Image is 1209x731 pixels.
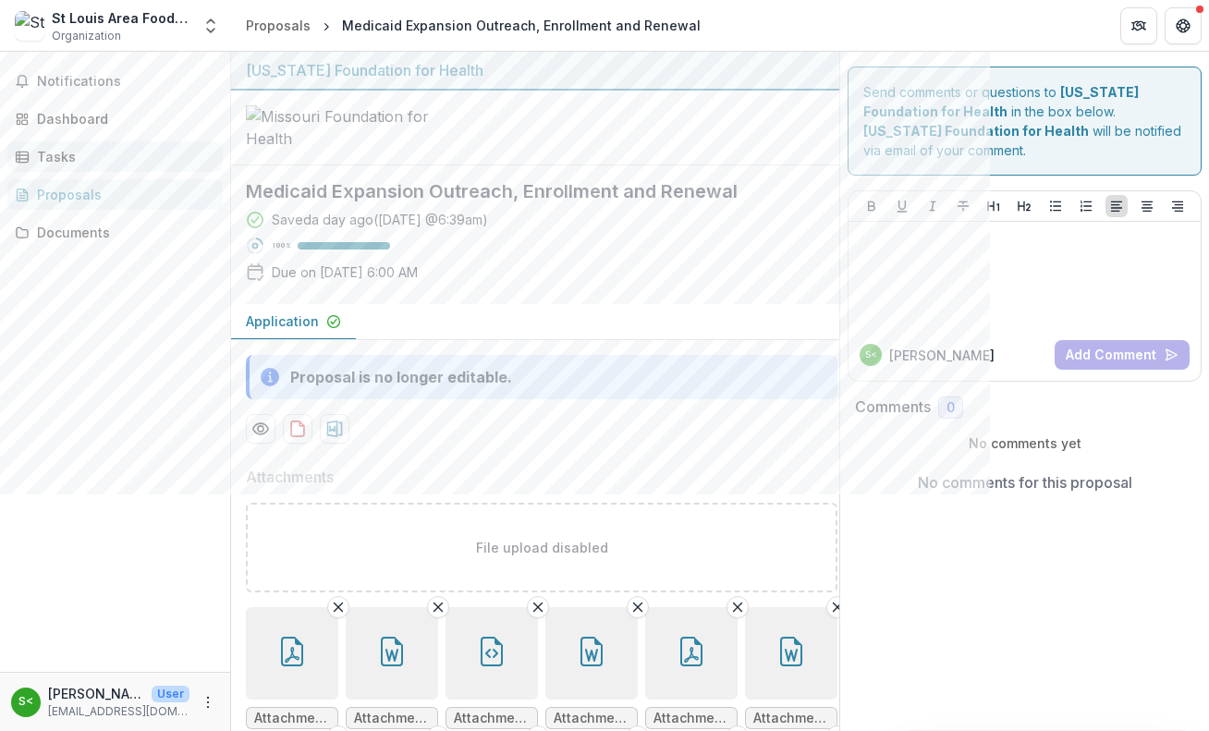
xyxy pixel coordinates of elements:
[1166,195,1189,217] button: Align Right
[342,16,701,35] div: Medicaid Expansion Outreach, Enrollment and Renewal
[745,607,837,729] div: Remove FileAttachments/R489450/variance.docx
[246,607,338,729] div: Remove FileAttachments/6596/MFH-COI-Disclosure-Grant-SLAFB.pdf
[952,195,974,217] button: Strike
[272,210,488,229] div: Saved a day ago ( [DATE] @ 6:39am )
[1136,195,1158,217] button: Align Center
[545,607,638,729] div: Remove FileAttachments/R489449/Grant Variance Report 23-0431-ME-24-040124-093024.docx
[554,711,629,726] span: Attachments/R489449/Grant Variance Report 23-0431-ME-24-040124-093024.docx
[246,180,795,202] h2: Medicaid Expansion Outreach, Enrollment and Renewal
[197,691,219,713] button: More
[246,59,824,81] div: [US_STATE] Foundation for Health
[246,16,311,35] div: Proposals
[826,596,849,618] button: Remove File
[753,711,829,726] span: Attachments/R489450/variance.docx
[246,414,275,444] button: Preview 6440695e-588e-49d2-8da4-2b813d90217f-0.pdf
[37,147,208,166] div: Tasks
[18,696,33,708] div: Sarah Scott <sscott@stlfoodbank.org>
[48,684,144,703] p: [PERSON_NAME] <[EMAIL_ADDRESS][DOMAIN_NAME]>
[427,596,449,618] button: Remove File
[946,400,955,416] span: 0
[290,366,512,388] div: Proposal is no longer editable.
[152,686,189,702] p: User
[1075,195,1097,217] button: Ordered List
[15,11,44,41] img: St Louis Area Food Bank Inc
[1105,195,1128,217] button: Align Left
[272,262,418,282] p: Due on [DATE] 6:00 AM
[283,414,312,444] button: download-proposal
[7,217,223,248] a: Documents
[891,195,913,217] button: Underline
[1165,7,1202,44] button: Get Help
[1055,340,1190,370] button: Add Comment
[272,239,290,252] p: 100 %
[327,596,349,618] button: Remove File
[254,711,330,726] span: Attachments/6596/MFH-COI-Disclosure-Grant-SLAFB.pdf
[653,711,729,726] span: Attachments/6596/MFH-Grant-Acknowledgement-Medicaid-FY24.pdf
[861,195,883,217] button: Bold
[346,607,438,729] div: Remove FileAttachments/6596/MFH Medicaid Narrative FY24.docx
[727,596,749,618] button: Remove File
[37,74,215,90] span: Notifications
[354,711,430,726] span: Attachments/6596/MFH Medicaid Narrative FY24.docx
[1013,195,1035,217] button: Heading 2
[446,607,538,729] div: Remove FileAttachments/R489449/bca7cca1eaf24a76bca6092abdc84577.html
[7,141,223,172] a: Tasks
[476,538,608,557] p: File upload disabled
[7,104,223,134] a: Dashboard
[848,67,1202,176] div: Send comments or questions to in the box below. will be notified via email of your comment.
[454,711,530,726] span: Attachments/R489449/bca7cca1eaf24a76bca6092abdc84577.html
[37,185,208,204] div: Proposals
[238,12,708,39] nav: breadcrumb
[922,195,944,217] button: Italicize
[52,8,190,28] div: St Louis Area Food Bank Inc
[52,28,121,44] span: Organization
[246,466,334,488] p: Attachments
[1044,195,1067,217] button: Bullet List
[855,398,931,416] h2: Comments
[645,607,738,729] div: Remove FileAttachments/6596/MFH-Grant-Acknowledgement-Medicaid-FY24.pdf
[238,12,318,39] a: Proposals
[983,195,1005,217] button: Heading 1
[320,414,349,444] button: download-proposal
[1120,7,1157,44] button: Partners
[37,109,208,128] div: Dashboard
[48,703,189,720] p: [EMAIL_ADDRESS][DOMAIN_NAME]
[198,7,224,44] button: Open entity switcher
[7,67,223,96] button: Notifications
[527,596,549,618] button: Remove File
[889,346,995,365] p: [PERSON_NAME]
[7,179,223,210] a: Proposals
[865,350,877,359] div: Sarah Scott <sscott@stlfoodbank.org>
[918,471,1132,493] p: No comments for this proposal
[246,311,319,331] p: Application
[855,433,1194,453] p: No comments yet
[627,596,649,618] button: Remove File
[37,223,208,242] div: Documents
[863,123,1089,139] strong: [US_STATE] Foundation for Health
[246,105,431,150] img: Missouri Foundation for Health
